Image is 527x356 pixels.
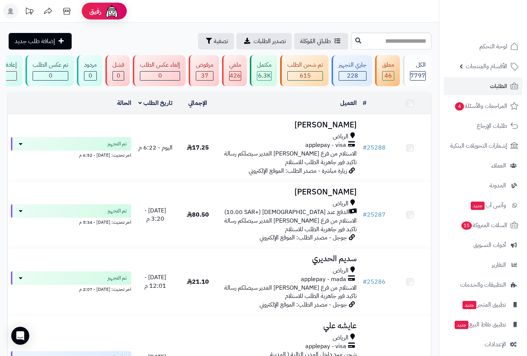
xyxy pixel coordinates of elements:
span: التطبيقات والخدمات [460,280,506,290]
div: معلق [382,61,394,69]
span: إشعارات التحويلات البنكية [450,141,507,151]
span: تطبيق نقاط البيع [454,319,506,330]
div: ملغي [229,61,241,69]
span: طلبات الإرجاع [477,121,507,131]
div: إلغاء عكس الطلب [140,61,180,69]
img: ai-face.png [104,4,119,19]
span: طلباتي المُوكلة [300,37,331,46]
span: [DATE] - 3:20 م [144,206,166,224]
div: 46 [383,72,394,80]
span: المدونة [489,180,506,191]
a: الإعدادات [444,335,522,353]
span: المراجعات والأسئلة [454,101,507,111]
span: [DATE] - 12:01 م [144,273,166,290]
span: applepay - mada [301,275,346,284]
span: زيارة مباشرة - مصدر الطلب: الموقع الإلكتروني [249,166,347,175]
span: اليوم - 6:22 م [138,143,173,152]
span: 615 [300,71,311,80]
span: جوجل - مصدر الطلب: الموقع الإلكتروني [260,233,347,242]
span: 6.3K [258,71,271,80]
span: 0 [49,71,53,80]
span: الرياض [333,266,348,275]
span: الدفع عند [DEMOGRAPHIC_DATA] (+10.00 SAR) [224,208,349,217]
span: السلات المتروكة [461,220,507,230]
div: مكتمل [257,61,272,69]
a: أدوات التسويق [444,236,522,254]
a: التطبيقات والخدمات [444,276,522,294]
a: #25286 [363,277,386,286]
div: 0 [140,72,180,80]
a: تطبيق نقاط البيعجديد [444,316,522,334]
div: تم عكس الطلب [33,61,68,69]
a: فشل 0 [104,55,131,86]
a: المدونة [444,177,522,194]
span: # [363,143,367,152]
a: التقارير [444,256,522,274]
h3: [PERSON_NAME] [222,188,357,196]
span: الرياض [333,132,348,141]
div: 0 [33,72,68,80]
a: الطلبات [444,77,522,95]
a: العملاء [444,157,522,175]
span: تم التجهيز [108,274,127,282]
span: تم التجهيز [108,140,127,148]
span: تطبيق المتجر [462,299,506,310]
span: 17.25 [187,143,209,152]
span: رفيق [89,7,101,16]
div: مردود [84,61,97,69]
span: جديد [462,301,476,309]
a: وآتس آبجديد [444,196,522,214]
div: اخر تحديث: [DATE] - 5:34 م [11,218,131,226]
a: جاري التجهيز 228 [330,55,374,86]
span: applepay - visa [305,342,346,351]
div: 615 [288,72,323,80]
a: إلغاء عكس الطلب 0 [131,55,187,86]
span: إضافة طلب جديد [15,37,55,46]
span: الاستلام من فرع [PERSON_NAME] الغدير سيصلكم رسالة تاكيد فور جاهزية الطلب للاستلام [224,283,357,301]
div: مرفوض [196,61,213,69]
span: 15 [461,221,472,230]
a: السلات المتروكة15 [444,216,522,234]
span: الاستلام من فرع [PERSON_NAME] الغدير سيصلكم رسالة تاكيد فور جاهزية الطلب للاستلام [224,216,357,234]
span: التقارير [492,260,506,270]
div: 37 [196,72,213,80]
div: 6256 [257,72,271,80]
span: 7797 [410,71,425,80]
a: تصدير الطلبات [236,33,292,49]
a: معلق 46 [374,55,401,86]
span: 80.50 [187,210,209,219]
h3: سديم الحديري [222,254,357,263]
span: الطلبات [490,81,507,91]
div: اخر تحديث: [DATE] - 6:52 م [11,151,131,159]
a: تطبيق المتجرجديد [444,296,522,314]
span: # [363,210,367,219]
span: الرياض [333,199,348,208]
div: 426 [230,72,241,80]
a: إضافة طلب جديد [9,33,72,49]
div: الكل [410,61,426,69]
a: الإجمالي [188,99,207,108]
a: إشعارات التحويلات البنكية [444,137,522,155]
span: # [363,277,367,286]
a: طلبات الإرجاع [444,117,522,135]
a: ملغي 426 [221,55,248,86]
span: جديد [455,321,468,329]
span: 4 [455,102,464,111]
a: الكل7797 [401,55,433,86]
a: طلباتي المُوكلة [294,33,348,49]
span: الرياض [333,334,348,342]
span: 228 [347,71,358,80]
span: تصدير الطلبات [254,37,286,46]
a: العميل [340,99,357,108]
span: جوجل - مصدر الطلب: الموقع الإلكتروني [260,300,347,309]
a: مردود 0 [75,55,104,86]
div: تم شحن الطلب [287,61,323,69]
a: لوحة التحكم [444,37,522,55]
span: 426 [230,71,241,80]
div: جاري التجهيز [339,61,366,69]
span: أدوات التسويق [473,240,506,250]
span: تم التجهيز [108,207,127,215]
a: # [363,99,366,108]
div: اخر تحديث: [DATE] - 2:07 م [11,285,131,293]
span: 21.10 [187,277,209,286]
